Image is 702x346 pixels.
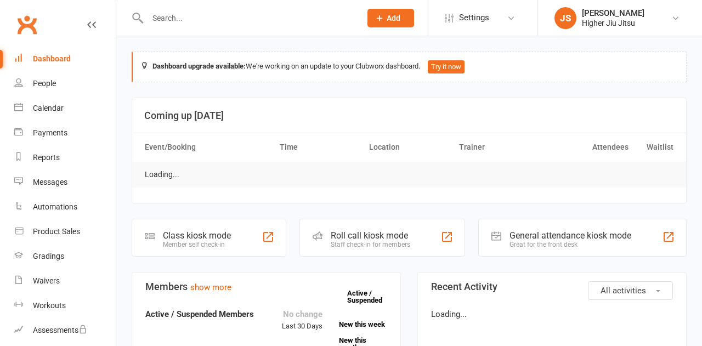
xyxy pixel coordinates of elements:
[331,230,410,241] div: Roll call kiosk mode
[633,133,678,161] th: Waitlist
[33,252,64,260] div: Gradings
[140,162,184,188] td: Loading...
[509,241,631,248] div: Great for the front desk
[190,282,231,292] a: show more
[13,11,41,38] a: Clubworx
[364,133,454,161] th: Location
[582,18,644,28] div: Higher Jiu Jitsu
[33,326,87,334] div: Assessments
[33,301,66,310] div: Workouts
[14,121,116,145] a: Payments
[459,5,489,30] span: Settings
[544,133,633,161] th: Attendees
[33,276,60,285] div: Waivers
[33,227,80,236] div: Product Sales
[554,7,576,29] div: JS
[331,241,410,248] div: Staff check-in for members
[14,293,116,318] a: Workouts
[282,308,322,321] div: No change
[275,133,365,161] th: Time
[339,321,387,328] a: New this week
[33,178,67,186] div: Messages
[33,54,71,63] div: Dashboard
[14,318,116,343] a: Assessments
[140,133,275,161] th: Event/Booking
[582,8,644,18] div: [PERSON_NAME]
[144,110,674,121] h3: Coming up [DATE]
[14,170,116,195] a: Messages
[14,47,116,71] a: Dashboard
[431,308,673,321] p: Loading...
[33,153,60,162] div: Reports
[601,286,646,296] span: All activities
[33,79,56,88] div: People
[347,281,395,312] a: Active / Suspended
[33,202,77,211] div: Automations
[132,52,687,82] div: We're working on an update to your Clubworx dashboard.
[282,308,322,332] div: Last 30 Days
[152,62,246,70] strong: Dashboard upgrade available:
[163,241,231,248] div: Member self check-in
[14,145,116,170] a: Reports
[428,60,465,73] button: Try it now
[588,281,673,300] button: All activities
[509,230,631,241] div: General attendance kiosk mode
[14,96,116,121] a: Calendar
[145,309,254,319] strong: Active / Suspended Members
[14,219,116,244] a: Product Sales
[387,14,400,22] span: Add
[14,71,116,96] a: People
[14,244,116,269] a: Gradings
[431,281,673,292] h3: Recent Activity
[454,133,544,161] th: Trainer
[145,281,387,292] h3: Members
[14,195,116,219] a: Automations
[144,10,353,26] input: Search...
[33,128,67,137] div: Payments
[163,230,231,241] div: Class kiosk mode
[33,104,64,112] div: Calendar
[367,9,414,27] button: Add
[14,269,116,293] a: Waivers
